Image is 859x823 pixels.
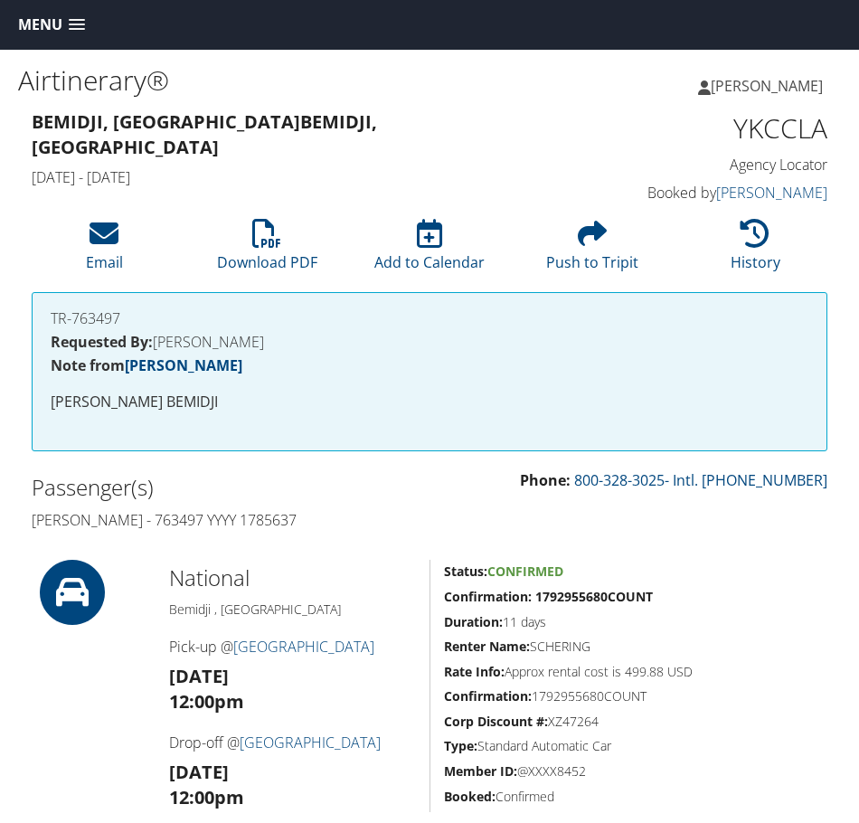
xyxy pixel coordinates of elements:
[32,510,416,530] h4: [PERSON_NAME] - 763497 YYYY 1785637
[18,61,429,99] h1: Airtinerary®
[444,737,477,754] strong: Type:
[233,637,374,657] a: [GEOGRAPHIC_DATA]
[240,733,381,752] a: [GEOGRAPHIC_DATA]
[51,355,242,375] strong: Note from
[217,229,317,272] a: Download PDF
[169,689,244,714] strong: 12:00pm
[444,788,827,806] h5: Confirmed
[51,311,808,326] h4: TR-763497
[444,613,827,631] h5: 11 days
[169,563,416,593] h2: National
[444,788,496,805] strong: Booked:
[444,737,827,755] h5: Standard Automatic Car
[444,638,827,656] h5: SCHERING
[169,733,416,752] h4: Drop-off @
[581,155,827,175] h4: Agency Locator
[169,760,229,784] strong: [DATE]
[444,663,505,680] strong: Rate Info:
[487,563,563,580] span: Confirmed
[18,16,62,33] span: Menu
[444,762,827,780] h5: @XXXX8452
[444,762,517,780] strong: Member ID:
[169,601,416,619] h5: Bemidji , [GEOGRAPHIC_DATA]
[444,563,487,580] strong: Status:
[32,167,553,187] h4: [DATE] - [DATE]
[444,687,532,705] strong: Confirmation:
[546,229,638,272] a: Push to Tripit
[444,713,548,730] strong: Corp Discount #:
[581,109,827,147] h1: YKCCLA
[444,588,653,605] strong: Confirmation: 1792955680COUNT
[444,687,827,705] h5: 1792955680COUNT
[444,663,827,681] h5: Approx rental cost is 499.88 USD
[32,109,377,159] strong: Bemidji, [GEOGRAPHIC_DATA] Bemidji, [GEOGRAPHIC_DATA]
[374,229,485,272] a: Add to Calendar
[574,470,827,490] a: 800-328-3025- Intl. [PHONE_NUMBER]
[169,664,229,688] strong: [DATE]
[520,470,571,490] strong: Phone:
[9,10,94,40] a: Menu
[51,335,808,349] h4: [PERSON_NAME]
[125,355,242,375] a: [PERSON_NAME]
[51,391,808,414] p: [PERSON_NAME] BEMIDJI
[711,76,823,96] span: [PERSON_NAME]
[444,713,827,731] h5: XZ47264
[731,229,780,272] a: History
[86,229,123,272] a: Email
[169,637,416,657] h4: Pick-up @
[716,183,827,203] a: [PERSON_NAME]
[444,638,530,655] strong: Renter Name:
[51,332,153,352] strong: Requested By:
[32,472,416,503] h2: Passenger(s)
[169,785,244,809] strong: 12:00pm
[581,183,827,203] h4: Booked by
[698,59,841,113] a: [PERSON_NAME]
[444,613,503,630] strong: Duration:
